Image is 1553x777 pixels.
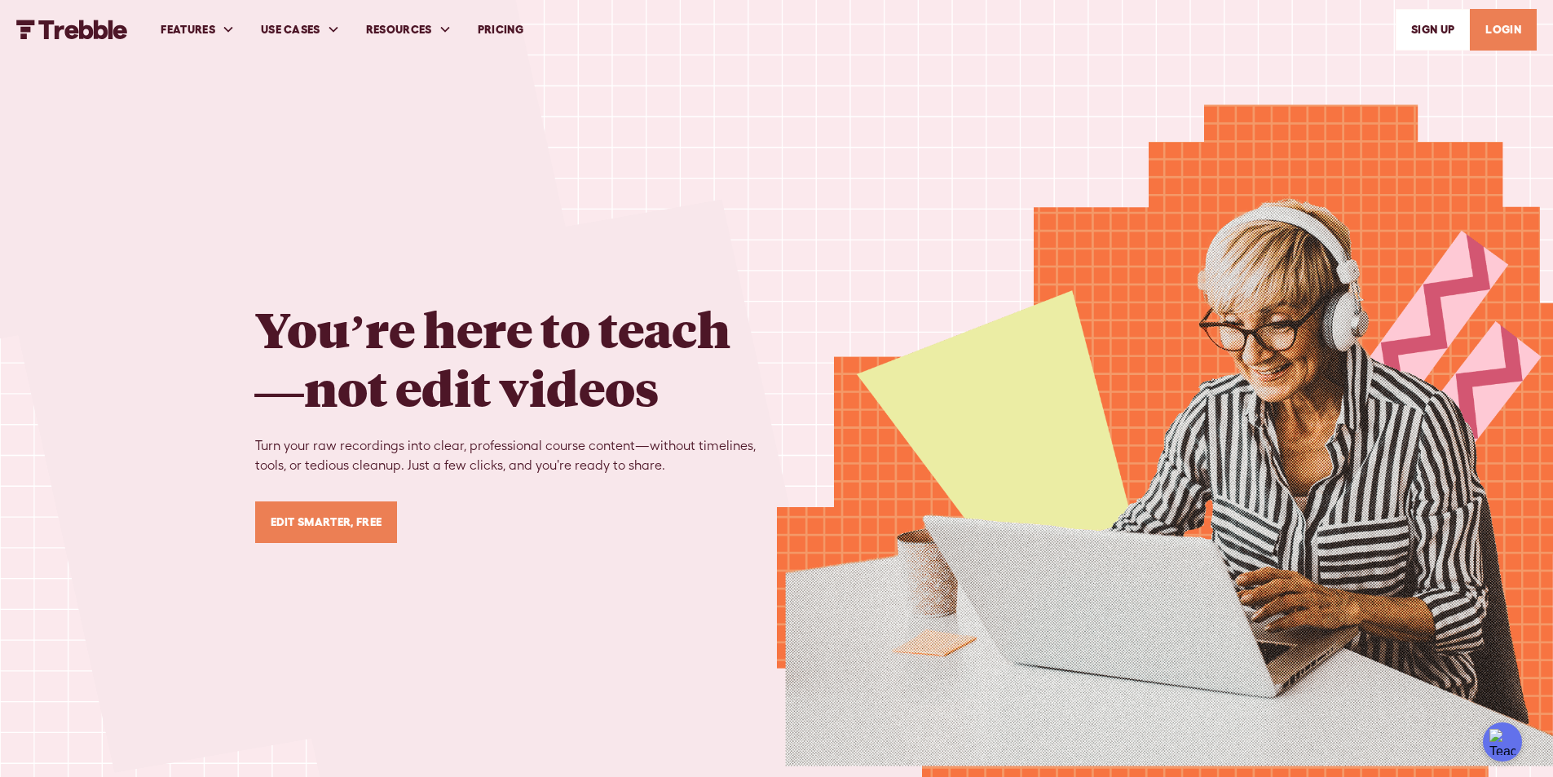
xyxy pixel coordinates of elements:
[16,20,128,39] img: Trebble FM Logo
[255,299,777,417] h1: You’re here to teach—not edit videos
[1470,9,1537,51] a: LOGIN
[1396,9,1470,51] a: SIGn UP
[366,21,432,38] div: RESOURCES
[148,2,248,58] div: FEATURES
[16,20,128,39] a: home
[261,21,320,38] div: USE CASES
[161,21,215,38] div: FEATURES
[248,2,353,58] div: USE CASES
[465,2,536,58] a: PRICING
[255,436,777,475] p: Turn your raw recordings into clear, professional course content—without timelines, tools, or ted...
[353,2,465,58] div: RESOURCES
[255,501,398,543] a: Edit Smarter, Free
